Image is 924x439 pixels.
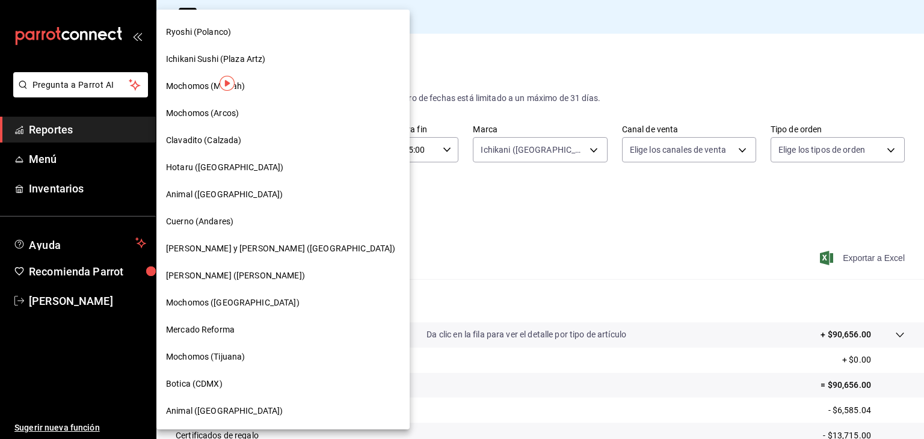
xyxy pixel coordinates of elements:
div: [PERSON_NAME] ([PERSON_NAME]) [156,262,410,289]
div: Animal ([GEOGRAPHIC_DATA]) [156,181,410,208]
span: Mochomos (Arcos) [166,107,239,120]
div: Animal ([GEOGRAPHIC_DATA]) [156,398,410,425]
div: Mochomos (Arcos) [156,100,410,127]
span: Hotaru ([GEOGRAPHIC_DATA]) [166,161,283,174]
span: [PERSON_NAME] y [PERSON_NAME] ([GEOGRAPHIC_DATA]) [166,242,395,255]
span: Mochomos (Tijuana) [166,351,245,363]
span: Botica (CDMX) [166,378,223,390]
span: [PERSON_NAME] ([PERSON_NAME]) [166,269,305,282]
div: Hotaru ([GEOGRAPHIC_DATA]) [156,154,410,181]
span: Animal ([GEOGRAPHIC_DATA]) [166,188,283,201]
div: Mochomos (Tijuana) [156,343,410,370]
div: Ichikani Sushi (Plaza Artz) [156,46,410,73]
span: Mercado Reforma [166,324,235,336]
span: Cuerno (Andares) [166,215,233,228]
span: Animal ([GEOGRAPHIC_DATA]) [166,405,283,417]
img: Tooltip marker [220,76,235,91]
div: Mochomos ([GEOGRAPHIC_DATA]) [156,289,410,316]
span: Ryoshi (Polanco) [166,26,231,38]
div: Cuerno (Andares) [156,208,410,235]
div: [PERSON_NAME] y [PERSON_NAME] ([GEOGRAPHIC_DATA]) [156,235,410,262]
div: Clavadito (Calzada) [156,127,410,154]
span: Mochomos ([GEOGRAPHIC_DATA]) [166,296,300,309]
span: Ichikani Sushi (Plaza Artz) [166,53,266,66]
span: Clavadito (Calzada) [166,134,242,147]
div: Mochomos (Mitikah) [156,73,410,100]
div: Botica (CDMX) [156,370,410,398]
span: Mochomos (Mitikah) [166,80,245,93]
div: Ryoshi (Polanco) [156,19,410,46]
div: Mercado Reforma [156,316,410,343]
